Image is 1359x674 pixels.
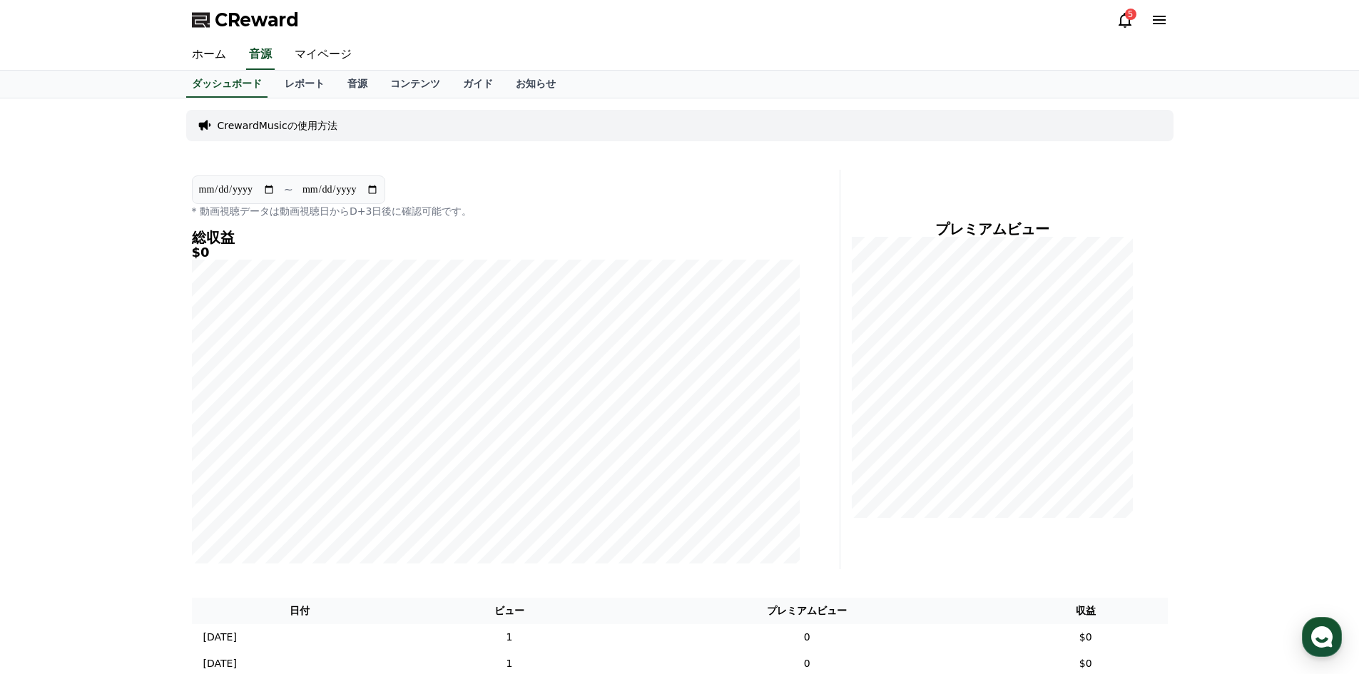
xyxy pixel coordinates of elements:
h5: $0 [192,245,800,260]
th: プレミアムビュー [611,598,1004,624]
a: 音源 [246,40,275,70]
span: ホーム [36,474,62,485]
td: $0 [1004,624,1168,650]
p: * 動画視聴データは動画視聴日からD+3日後に確認可能です。 [192,204,800,218]
th: ビュー [408,598,610,624]
p: ~ [284,181,293,198]
h4: 総収益 [192,230,800,245]
td: 0 [611,624,1004,650]
a: マイページ [283,40,363,70]
td: 1 [408,624,610,650]
th: 収益 [1004,598,1168,624]
a: 5 [1116,11,1134,29]
h4: プレミアムビュー [852,221,1134,237]
a: コンテンツ [379,71,452,98]
a: 音源 [336,71,379,98]
a: お知らせ [504,71,567,98]
span: チャット [122,474,156,486]
a: CrewardMusicの使用方法 [218,118,337,133]
span: 設定 [220,474,238,485]
div: 5 [1125,9,1136,20]
span: CReward [215,9,299,31]
a: ホーム [4,452,94,488]
a: ホーム [180,40,238,70]
p: [DATE] [203,630,237,645]
a: ガイド [452,71,504,98]
a: レポート [273,71,336,98]
p: [DATE] [203,656,237,671]
a: CReward [192,9,299,31]
a: チャット [94,452,184,488]
a: 設定 [184,452,274,488]
a: ダッシュボード [186,71,268,98]
th: 日付 [192,598,409,624]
